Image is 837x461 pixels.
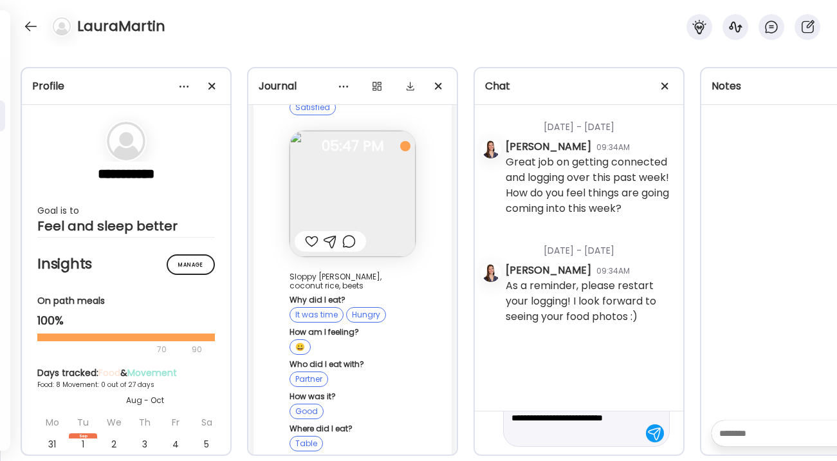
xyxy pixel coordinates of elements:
div: Days tracked: & [37,366,252,380]
div: 09:34AM [596,142,630,153]
div: Food: 8 Movement: 0 out of 27 days [37,380,252,390]
div: 2 [100,433,128,455]
div: Th [131,411,159,433]
div: As a reminder, please restart your logging! I look forward to seeing your food photos :) [506,278,673,325]
span: 05:47 PM [290,140,416,152]
div: Why did I eat? [290,296,416,305]
div: 4 [161,433,190,455]
span: Movement [127,366,177,379]
div: Fr [161,411,190,433]
div: [DATE] - [DATE] [506,105,673,139]
div: We [100,411,128,433]
div: Sa [192,411,221,433]
img: avatars%2FI7glDmu294XZYZYHk6UXYoQIUhT2 [482,140,500,158]
div: 70 [37,342,188,357]
h4: LauraMartin [77,16,165,37]
div: 31 [38,433,66,455]
div: 1 [69,433,97,455]
div: Sep [69,433,97,438]
div: Profile [32,79,220,94]
div: Partner [290,372,328,387]
img: avatars%2FI7glDmu294XZYZYHk6UXYoQIUhT2 [482,264,500,282]
div: Su [223,411,252,433]
div: 5 [192,433,221,455]
div: Hungry [346,307,386,323]
div: Journal [259,79,446,94]
div: Great job on getting connected and logging over this past week! How do you feel things are going ... [506,155,673,216]
div: Mo [38,411,66,433]
div: Good [290,404,324,419]
div: [PERSON_NAME] [506,139,591,155]
div: Chat [485,79,673,94]
div: 6 [223,433,252,455]
div: [PERSON_NAME] [506,263,591,278]
img: bg-avatar-default.svg [107,122,145,160]
div: [DATE] - [DATE] [506,229,673,263]
div: 3 [131,433,159,455]
div: On path meals [37,294,215,308]
div: Tu [69,411,97,433]
span: Food [98,366,120,379]
div: 100% [37,313,215,328]
div: Where did I eat? [290,424,416,433]
div: Table [290,436,323,451]
div: It was time [290,307,344,323]
div: Feel and sleep better [37,218,215,234]
div: Satisfied [290,100,336,115]
div: How was it? [290,392,416,401]
div: Sloppy [PERSON_NAME], coconut rice, beets [290,272,416,290]
div: Who did I eat with? [290,360,416,369]
div: Goal is to [37,203,215,218]
div: 09:34AM [596,265,630,277]
img: images%2FuWbvae13aaOwAmh8QIaeJbPLg262%2FL3jF22ipJYWOERJDLMJl%2FGXegLE06cOBRfEaWS5Zr_240 [290,131,416,257]
div: How am I feeling? [290,328,416,337]
div: Manage [167,254,215,275]
div: 😀 [290,339,311,355]
div: 90 [190,342,203,357]
div: Aug - Oct [37,395,252,406]
h2: Insights [37,254,215,274]
img: bg-avatar-default.svg [53,17,71,35]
